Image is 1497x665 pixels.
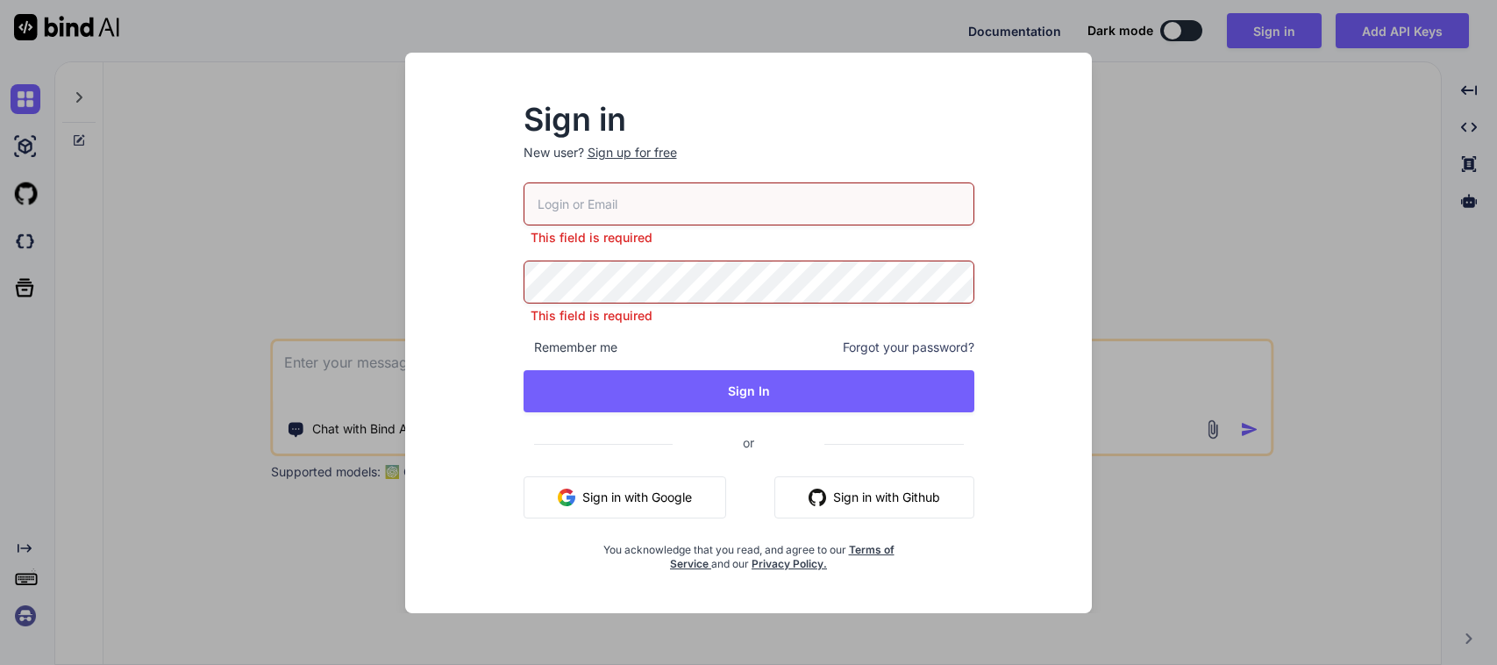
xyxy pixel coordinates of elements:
img: github [809,489,826,506]
p: This field is required [524,307,974,325]
a: Privacy Policy. [752,557,827,570]
span: or [673,421,824,464]
div: You acknowledge that you read, and agree to our and our [598,533,899,571]
p: New user? [524,144,974,182]
p: This field is required [524,229,974,247]
button: Sign in with Google [524,476,726,518]
button: Sign in with Github [774,476,974,518]
span: Remember me [524,339,617,356]
div: Sign up for free [588,144,677,161]
img: google [558,489,575,506]
span: Forgot your password? [843,339,974,356]
input: Login or Email [524,182,974,225]
button: Sign In [524,370,974,412]
a: Terms of Service [670,543,895,570]
h2: Sign in [524,105,974,133]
